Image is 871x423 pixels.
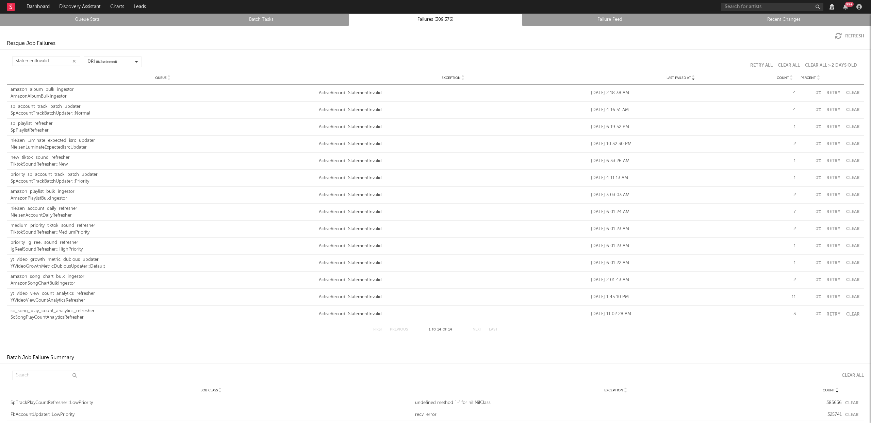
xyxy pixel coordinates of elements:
div: FbAccountUpdater::LowPriority [11,411,412,418]
a: yt_video_growth_metric_dubious_updaterYtVideoGrowthMetricDubiousUpdater::Default [11,256,315,270]
button: Retry [825,278,842,282]
div: medium_priority_tiktok_sound_refresher [11,222,315,229]
a: amazon_song_chart_bulk_ingestorAmazonSongChartBulkIngestor [11,273,315,287]
button: Retry [825,91,842,95]
div: 1 [774,158,796,165]
a: amazon_playlist_bulk_ingestorAmazonPlaylistBulkIngestor [11,188,315,202]
button: Retry [825,108,842,112]
div: priority_sp_account_track_batch_updater [11,171,315,178]
button: Clear [845,401,859,405]
div: [DATE] 3:03:03 AM [591,192,770,199]
a: ActiveRecord::StatementInvalid [319,260,588,267]
div: 2 [774,141,796,148]
div: AmazonAlbumBulkIngestor [11,93,315,100]
div: TiktokSoundRefresher::MediumPriority [11,229,315,236]
span: Count [823,388,835,392]
div: 2 [774,226,796,233]
div: 1 [774,243,796,250]
div: Batch Job Failure Summary [7,354,74,362]
a: ActiveRecord::StatementInvalid [319,243,588,250]
div: [DATE] 10:32:30 PM [591,141,770,148]
button: Retry [825,176,842,180]
div: 2 [774,277,796,284]
div: [DATE] 2:01:43 AM [591,277,770,284]
a: Failures (309,376) [352,16,519,24]
button: Clear All > 2 Days Old [805,63,857,68]
a: ActiveRecord::StatementInvalid [319,277,588,284]
div: yt_video_view_count_analytics_refresher [11,290,315,297]
div: 3 [774,311,796,318]
button: Next [473,328,482,332]
span: Last Failed At [667,76,691,80]
button: Retry [825,142,842,146]
div: 0 % [799,158,821,165]
div: [DATE] 6:19:52 PM [591,124,770,131]
div: [DATE] 6:01:24 AM [591,209,770,216]
a: medium_priority_tiktok_sound_refresherTiktokSoundRefresher::MediumPriority [11,222,315,236]
a: ActiveRecord::StatementInvalid [319,311,588,318]
button: Retry [825,295,842,299]
button: Retry [825,125,842,129]
div: 0 % [799,124,821,131]
div: [DATE] 1:45:10 PM [591,294,770,301]
div: [DATE] 11:02:28 AM [591,311,770,318]
div: AmazonPlaylistBulkIngestor [11,195,315,202]
div: ScSongPlayCountAnalyticsRefresher [11,314,315,321]
a: ActiveRecord::StatementInvalid [319,124,588,131]
div: sc_song_play_count_analytics_refresher [11,308,315,315]
div: undefined method `-' for nil:NilClass [415,400,816,406]
button: Clear [845,244,860,248]
div: [DATE] 4:11:13 AM [591,175,770,182]
div: 0 % [799,141,821,148]
button: Retry [825,244,842,248]
button: Clear [845,278,860,282]
div: 1 [774,260,796,267]
input: Search... [12,56,80,66]
button: Clear [845,261,860,265]
button: Clear All [778,63,800,68]
div: TiktokSoundRefresher::New [11,161,315,168]
div: [DATE] 4:16:51 AM [591,107,770,114]
div: 4 [774,90,796,97]
button: Clear [845,227,860,231]
a: sp_account_track_batch_updaterSpAccountTrackBatchUpdater::Normal [11,103,315,117]
div: recv_error [415,411,816,418]
div: 99 + [845,2,854,7]
div: ActiveRecord::StatementInvalid [319,175,588,182]
button: Clear [845,295,860,299]
div: nielsen_account_daily_refresher [11,205,315,212]
div: 4 [774,107,796,114]
button: Retry [825,159,842,163]
button: Clear All [837,373,864,378]
div: AmazonSongChartBulkIngestor [11,280,315,287]
span: Percent [801,76,816,80]
div: SpTrackPlayCountRefresher::LowPriority [11,400,412,406]
div: yt_video_growth_metric_dubious_updater [11,256,315,263]
div: [DATE] 6:01:23 AM [591,226,770,233]
button: Retry [825,193,842,197]
span: Exception [442,76,461,80]
a: ActiveRecord::StatementInvalid [319,294,588,301]
span: Queue [155,76,167,80]
a: ActiveRecord::StatementInvalid [319,158,588,165]
a: Batch Tasks [178,16,345,24]
button: Retry [825,312,842,317]
div: ActiveRecord::StatementInvalid [319,192,588,199]
div: 325741 [820,411,842,418]
a: Queue Stats [4,16,170,24]
div: SpAccountTrackBatchUpdater::Priority [11,178,315,185]
button: Refresh [835,33,864,39]
button: Clear [845,142,860,146]
a: amazon_album_bulk_ingestorAmazonAlbumBulkIngestor [11,86,315,100]
div: 0 % [799,294,821,301]
a: priority_ig_reel_sound_refresherIgReelSoundRefresher::HighPriority [11,239,315,253]
input: Search for artists [721,3,823,11]
div: DRI [87,58,117,65]
a: ActiveRecord::StatementInvalid [319,107,588,114]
